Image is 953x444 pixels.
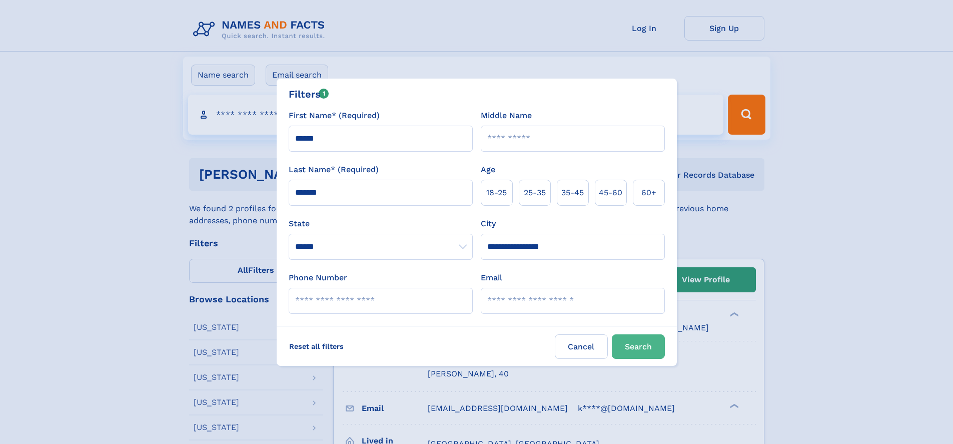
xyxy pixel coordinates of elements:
[612,334,665,359] button: Search
[481,272,502,284] label: Email
[561,187,584,199] span: 35‑45
[283,334,350,358] label: Reset all filters
[289,164,379,176] label: Last Name* (Required)
[481,218,496,230] label: City
[599,187,622,199] span: 45‑60
[289,87,329,102] div: Filters
[289,218,473,230] label: State
[524,187,546,199] span: 25‑35
[289,110,380,122] label: First Name* (Required)
[641,187,656,199] span: 60+
[486,187,507,199] span: 18‑25
[555,334,608,359] label: Cancel
[481,164,495,176] label: Age
[289,272,347,284] label: Phone Number
[481,110,532,122] label: Middle Name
